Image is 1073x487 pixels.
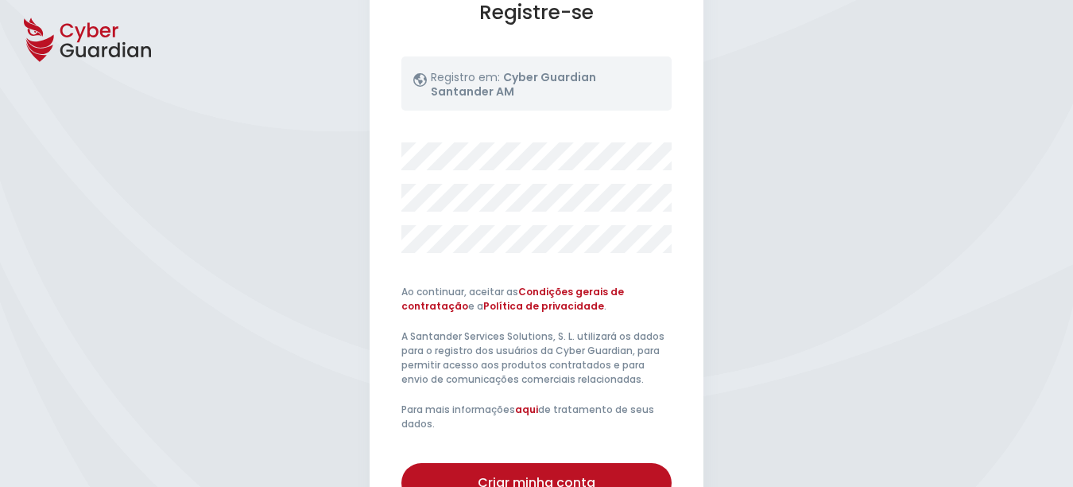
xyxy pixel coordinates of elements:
a: Condições gerais de contratação [401,285,624,313]
b: Cyber Guardian Santander AM [431,69,596,99]
p: Registro em: [431,71,660,107]
p: Ao continuar, aceitar as e a . [401,285,672,314]
p: A Santander Services Solutions, S. L. utilizará os dados para o registro dos usuários da Cyber Gu... [401,329,672,387]
a: aqui [515,403,538,416]
a: Política de privacidade [483,299,604,313]
p: Para mais informações de tratamento de seus dados. [401,403,672,431]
